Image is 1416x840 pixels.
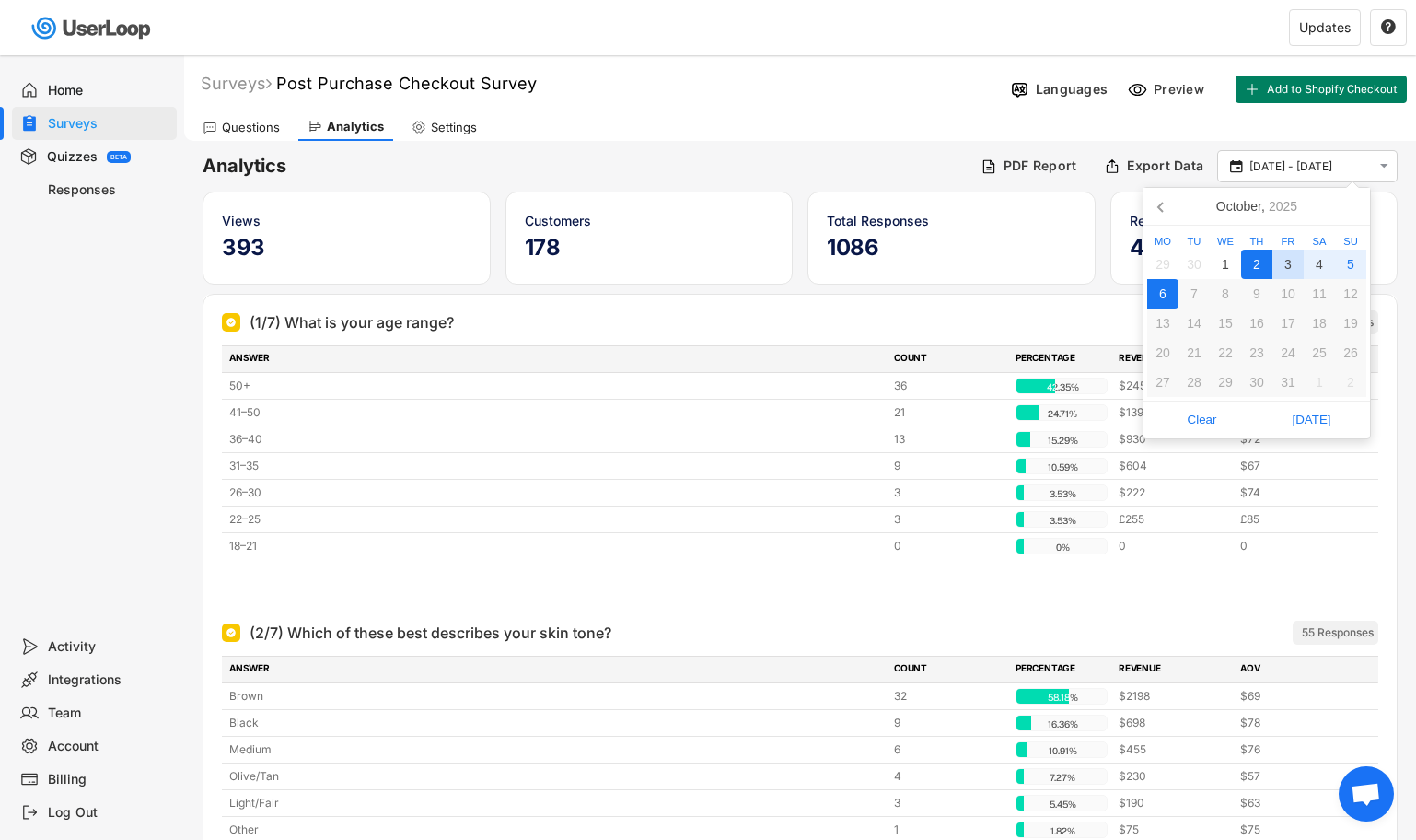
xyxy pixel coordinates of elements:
[1119,431,1229,448] div: $930
[229,351,883,367] div: ANSWER
[1262,406,1361,434] span: [DATE]
[1130,234,1379,262] h5: 45%
[1230,157,1243,174] text: 
[1210,237,1241,247] div: We
[1375,158,1392,174] button: 
[894,431,1004,448] div: 13
[1147,405,1257,435] button: Clear
[1272,237,1304,247] div: Fr
[1119,458,1229,474] div: $604
[1240,688,1351,705] div: $69
[1020,796,1105,812] div: 5.45%
[1119,715,1229,731] div: $698
[894,795,1004,811] div: 3
[1240,661,1351,678] div: AOV
[47,148,98,166] div: Quizzes
[1272,279,1304,309] div: 10
[1020,539,1105,555] div: 0%
[1119,768,1229,785] div: $230
[1154,81,1209,98] div: Preview
[894,768,1004,785] div: 4
[1272,338,1304,367] div: 24
[1020,379,1105,395] div: 42.35%
[894,351,1004,367] div: COUNT
[229,431,883,448] div: 36–40
[1119,378,1229,394] div: $2458
[48,738,169,755] div: Account
[894,378,1004,394] div: 36
[1020,432,1105,449] div: 15.29%
[1335,338,1366,367] div: 26
[894,511,1004,528] div: 3
[1147,338,1178,367] div: 20
[1020,512,1105,529] div: 3.53%
[1335,237,1366,247] div: Su
[229,484,883,501] div: 26–30
[229,538,883,554] div: 18–21
[1240,715,1351,731] div: $78
[1147,279,1178,309] div: 6
[48,771,169,788] div: Billing
[1127,157,1203,174] div: Export Data
[1119,795,1229,811] div: $190
[203,154,967,179] h6: Analytics
[48,705,169,722] div: Team
[1020,769,1105,786] div: 7.27%
[327,119,384,134] div: Analytics
[1240,741,1351,758] div: $76
[1241,279,1272,309] div: 9
[226,317,237,328] img: Single Select
[1236,76,1407,103] button: Add to Shopify Checkout
[894,538,1004,554] div: 0
[1380,19,1397,36] button: 
[229,795,883,811] div: Light/Fair
[1302,625,1374,640] div: 55 Responses
[1016,661,1108,678] div: PERCENTAGE
[1147,237,1178,247] div: Mo
[1240,484,1351,501] div: $74
[1240,538,1351,554] div: 0
[827,211,1076,230] div: Total Responses
[1299,21,1351,34] div: Updates
[1178,338,1210,367] div: 21
[1241,367,1272,397] div: 30
[1210,279,1241,309] div: 8
[229,511,883,528] div: 22–25
[1241,250,1272,279] div: 2
[1304,367,1335,397] div: 1
[1119,484,1229,501] div: $222
[1272,250,1304,279] div: 3
[222,120,280,135] div: Questions
[1210,250,1241,279] div: 1
[1020,822,1105,839] div: 1.82%
[1020,742,1105,759] div: 10.91%
[226,627,237,638] img: Single Select
[1257,405,1366,435] button: [DATE]
[1304,309,1335,338] div: 18
[1240,795,1351,811] div: $63
[250,622,611,644] div: (2/7) Which of these best describes your skin tone?
[110,154,127,160] div: BETA
[48,82,169,99] div: Home
[1004,157,1077,174] div: PDF Report
[1240,822,1351,838] div: $75
[1178,250,1210,279] div: 30
[1147,367,1178,397] div: 27
[229,768,883,785] div: Olive/Tan
[1119,688,1229,705] div: $2198
[1241,309,1272,338] div: 16
[1020,405,1105,422] div: 24.71%
[1020,716,1105,732] div: 16.36%
[48,671,169,689] div: Integrations
[894,458,1004,474] div: 9
[1304,279,1335,309] div: 11
[894,822,1004,838] div: 1
[201,73,272,94] div: Surveys
[1178,367,1210,397] div: 28
[229,688,883,705] div: Brown
[229,715,883,731] div: Black
[1335,250,1366,279] div: 5
[1178,309,1210,338] div: 14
